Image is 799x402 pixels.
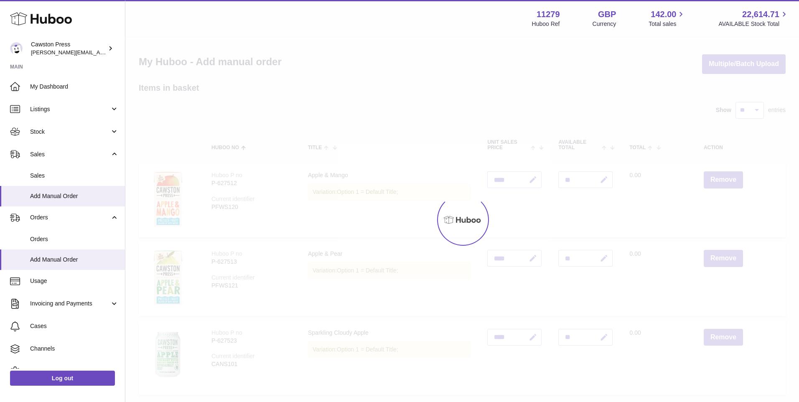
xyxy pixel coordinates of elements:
[30,256,119,264] span: Add Manual Order
[30,235,119,243] span: Orders
[30,150,110,158] span: Sales
[10,371,115,386] a: Log out
[30,105,110,113] span: Listings
[718,20,789,28] span: AVAILABLE Stock Total
[532,20,560,28] div: Huboo Ref
[31,49,212,56] span: [PERSON_NAME][EMAIL_ADDRESS][PERSON_NAME][DOMAIN_NAME]
[649,9,686,28] a: 142.00 Total sales
[30,345,119,353] span: Channels
[10,42,23,55] img: thomas.carson@cawstonpress.com
[30,367,119,375] span: Settings
[537,9,560,20] strong: 11279
[30,128,110,136] span: Stock
[651,9,676,20] span: 142.00
[30,322,119,330] span: Cases
[31,41,106,56] div: Cawston Press
[742,9,779,20] span: 22,614.71
[30,277,119,285] span: Usage
[593,20,616,28] div: Currency
[30,83,119,91] span: My Dashboard
[718,9,789,28] a: 22,614.71 AVAILABLE Stock Total
[598,9,616,20] strong: GBP
[649,20,686,28] span: Total sales
[30,300,110,308] span: Invoicing and Payments
[30,192,119,200] span: Add Manual Order
[30,214,110,221] span: Orders
[30,172,119,180] span: Sales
